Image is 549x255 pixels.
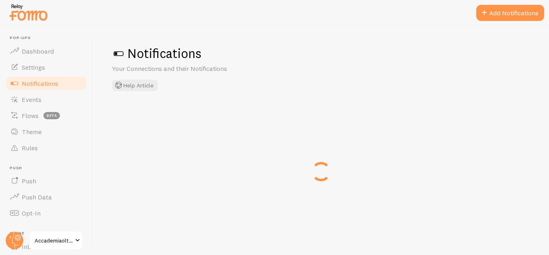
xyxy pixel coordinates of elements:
img: fomo-relay-logo-orange.svg [8,2,49,23]
span: Push [22,177,36,185]
span: Push [10,166,88,171]
a: Rules [5,140,88,156]
span: Flows [22,112,39,120]
a: Flows beta [5,108,88,124]
p: Your Connections and their Notifications [112,64,305,73]
h1: Notifications [112,45,530,62]
a: Notifications [5,75,88,91]
span: Opt-In [22,209,41,217]
span: Pop-ups [10,35,88,41]
a: Push Data [5,189,88,205]
a: Opt-In [5,205,88,221]
span: beta [43,112,60,119]
a: Push [5,173,88,189]
button: Help Article [112,80,158,91]
a: Settings [5,59,88,75]
span: Accademiaoltrelalezione [35,236,73,245]
a: Events [5,91,88,108]
a: Theme [5,124,88,140]
span: Rules [22,144,38,152]
span: Events [22,95,41,104]
a: Dashboard [5,43,88,59]
span: Push Data [22,193,52,201]
span: Settings [22,63,45,71]
span: Notifications [22,79,58,87]
a: Accademiaoltrelalezione [29,231,83,250]
span: Dashboard [22,47,54,55]
span: Theme [22,128,42,136]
